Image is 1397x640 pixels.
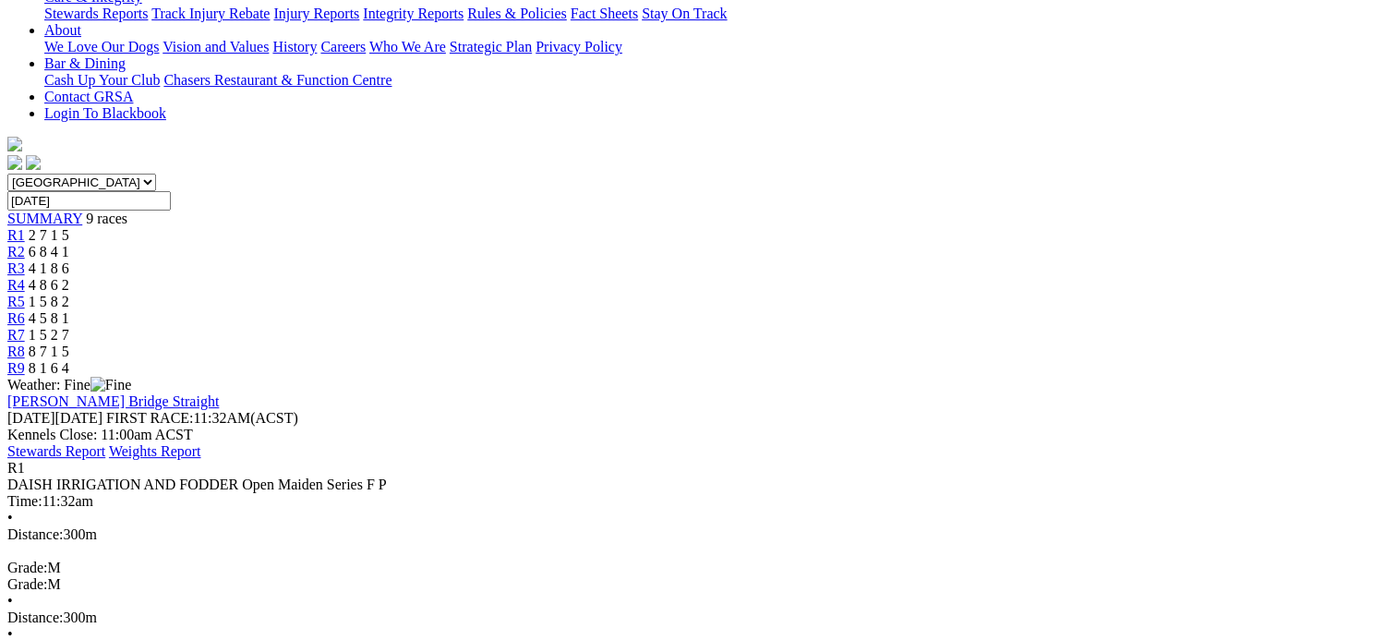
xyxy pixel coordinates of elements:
span: 6 8 4 1 [29,244,69,260]
span: • [7,510,13,525]
div: M [7,576,1390,593]
span: Distance: [7,526,63,542]
div: Kennels Close: 11:00am ACST [7,427,1390,443]
div: DAISH IRRIGATION AND FODDER Open Maiden Series F P [7,477,1390,493]
a: Strategic Plan [450,39,532,54]
span: R1 [7,460,25,476]
span: [DATE] [7,410,55,426]
div: 300m [7,526,1390,543]
a: Chasers Restaurant & Function Centre [163,72,391,88]
a: Contact GRSA [44,89,133,104]
span: 11:32AM(ACST) [106,410,298,426]
a: Fact Sheets [571,6,638,21]
span: 1 5 2 7 [29,327,69,343]
a: R6 [7,310,25,326]
a: Stay On Track [642,6,727,21]
a: Login To Blackbook [44,105,166,121]
span: Grade: [7,560,48,575]
a: We Love Our Dogs [44,39,159,54]
div: 11:32am [7,493,1390,510]
span: 8 1 6 4 [29,360,69,376]
span: 4 1 8 6 [29,260,69,276]
input: Select date [7,191,171,211]
img: facebook.svg [7,155,22,170]
span: 4 8 6 2 [29,277,69,293]
div: Bar & Dining [44,72,1390,89]
a: R5 [7,294,25,309]
a: R7 [7,327,25,343]
a: Bar & Dining [44,55,126,71]
span: [DATE] [7,410,102,426]
a: Stewards Reports [44,6,148,21]
span: Grade: [7,576,48,592]
a: R1 [7,227,25,243]
a: Privacy Policy [536,39,622,54]
span: Distance: [7,610,63,625]
a: About [44,22,81,38]
span: 1 5 8 2 [29,294,69,309]
a: Who We Are [369,39,446,54]
span: Weather: Fine [7,377,131,392]
a: SUMMARY [7,211,82,226]
a: Track Injury Rebate [151,6,270,21]
a: R4 [7,277,25,293]
a: History [272,39,317,54]
div: M [7,560,1390,576]
div: About [44,39,1390,55]
a: Weights Report [109,443,201,459]
span: 8 7 1 5 [29,344,69,359]
span: 4 5 8 1 [29,310,69,326]
span: 2 7 1 5 [29,227,69,243]
span: Time: [7,493,42,509]
img: logo-grsa-white.png [7,137,22,151]
a: Injury Reports [273,6,359,21]
a: Cash Up Your Club [44,72,160,88]
span: • [7,593,13,609]
a: Rules & Policies [467,6,567,21]
span: 9 races [86,211,127,226]
a: Vision and Values [163,39,269,54]
a: R9 [7,360,25,376]
span: FIRST RACE: [106,410,193,426]
a: Integrity Reports [363,6,464,21]
a: [PERSON_NAME] Bridge Straight [7,393,219,409]
img: Fine [90,377,131,393]
div: 300m [7,610,1390,626]
a: R2 [7,244,25,260]
a: Careers [320,39,366,54]
a: R8 [7,344,25,359]
a: R3 [7,260,25,276]
div: Care & Integrity [44,6,1390,22]
a: Stewards Report [7,443,105,459]
img: twitter.svg [26,155,41,170]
